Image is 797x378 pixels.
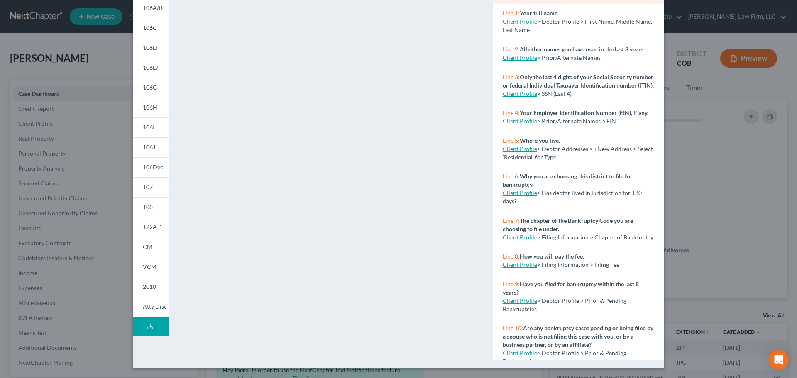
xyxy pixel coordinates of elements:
span: Line 3: [503,73,520,80]
strong: Your full name. [520,10,559,17]
a: 106I [133,117,169,137]
strong: Are any bankruptcy cases pending or being filed by a spouse who is not filing this case with you,... [503,324,653,348]
span: Atty Disc [143,303,167,310]
span: Line 6: [503,173,520,180]
span: Line 10: [503,324,523,332]
span: 106I [143,124,154,131]
span: 106E/F [143,64,161,71]
a: 106D [133,38,169,58]
a: 107 [133,177,169,197]
span: Line 8: [503,253,520,260]
span: 108 [143,203,153,210]
a: VCM [133,257,169,277]
a: Client Profile [503,189,537,196]
span: > Debtor Addresses > +New Address > Select 'Residential' for Type [503,145,653,161]
a: 106C [133,18,169,38]
span: 106J [143,144,155,151]
span: > Debtor Profile > First Name, Middle Name, Last Name [503,18,652,33]
span: > Filing Information > Filing Fee [537,261,619,268]
span: 106Dec [143,163,163,171]
a: Client Profile [503,297,537,304]
span: 106H [143,104,157,111]
span: CM [143,243,152,250]
a: Client Profile [503,261,537,268]
div: Open Intercom Messenger [769,350,789,370]
a: 106G [133,78,169,98]
span: > Debtor Profile > Prior & Pending Bankruptcies [503,297,626,312]
strong: Why you are choosing this district to file for bankruptcy. [503,173,633,188]
a: Client Profile [503,349,537,356]
span: > Has debtor lived in jurisdiction for 180 days? [503,189,642,205]
span: > Prior/Alternate Names > EIN [537,117,616,124]
a: Atty Disc [133,297,169,317]
span: Line 4: [503,109,520,116]
a: Client Profile [503,234,537,241]
a: Client Profile [503,145,537,152]
strong: The chapter of the Bankruptcy Code you are choosing to file under. [503,217,633,232]
strong: All other names you have used in the last 8 years. [520,46,645,53]
span: Line 7: [503,217,520,224]
span: VCM [143,263,156,270]
strong: Have you filed for bankruptcy within the last 8 years? [503,280,639,296]
strong: How you will pay the fee. [520,253,584,260]
span: 106C [143,24,157,31]
a: 106J [133,137,169,157]
a: CM [133,237,169,257]
span: > Debtor Profile > Prior & Pending Bankruptcies [503,349,626,365]
a: 108 [133,197,169,217]
a: Client Profile [503,90,537,97]
a: Client Profile [503,117,537,124]
span: Line 1: [503,10,520,17]
strong: Only the last 4 digits of your Social Security number or federal Individual Taxpayer Identificati... [503,73,654,89]
span: Line 9: [503,280,520,288]
a: 122A-1 [133,217,169,237]
span: > Prior/Alternate Names [537,54,601,61]
span: 2010 [143,283,156,290]
strong: Your Employer Identification Number (EIN), if any. [520,109,648,116]
a: 106Dec [133,157,169,177]
span: 122A-1 [143,223,162,230]
span: Line 5: [503,137,520,144]
a: Client Profile [503,18,537,25]
a: 2010 [133,277,169,297]
span: 106D [143,44,157,51]
span: 107 [143,183,153,190]
span: Line 2: [503,46,520,53]
a: 106H [133,98,169,117]
span: > SSN (Last 4) [537,90,572,97]
span: > Filing Information > Chapter of Bankruptcy [537,234,653,241]
a: Client Profile [503,54,537,61]
a: 106E/F [133,58,169,78]
strong: Where you live. [520,137,560,144]
span: 106G [143,84,157,91]
span: 106A/B [143,4,163,11]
